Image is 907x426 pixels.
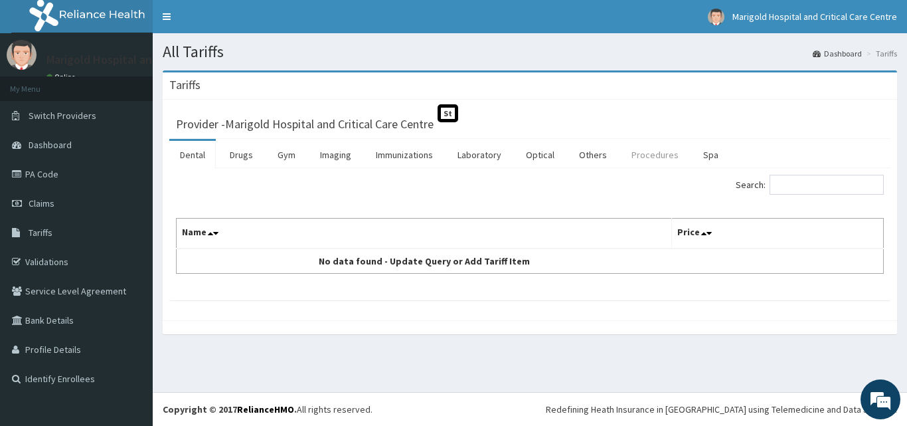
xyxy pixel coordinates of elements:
strong: Copyright © 2017 . [163,403,297,415]
span: Claims [29,197,54,209]
a: Dashboard [813,48,862,59]
th: Price [671,219,884,249]
input: Search: [770,175,884,195]
td: No data found - Update Query or Add Tariff Item [177,249,672,274]
span: Tariffs [29,227,52,239]
textarea: Type your message and hit 'Enter' [7,284,253,331]
a: Optical [515,141,565,169]
a: Online [46,72,78,82]
img: User Image [708,9,724,25]
a: Spa [693,141,729,169]
a: Drugs [219,141,264,169]
div: Redefining Heath Insurance in [GEOGRAPHIC_DATA] using Telemedicine and Data Science! [546,403,897,416]
li: Tariffs [863,48,897,59]
th: Name [177,219,672,249]
a: RelianceHMO [237,403,294,415]
p: Marigold Hospital and Critical Care Centre [46,54,262,66]
a: Others [568,141,618,169]
div: Chat with us now [69,74,223,92]
div: Minimize live chat window [218,7,250,39]
h1: All Tariffs [163,43,897,60]
a: Imaging [309,141,362,169]
img: d_794563401_company_1708531726252_794563401 [25,66,54,100]
img: User Image [7,40,37,70]
a: Gym [267,141,306,169]
span: Switch Providers [29,110,96,122]
a: Laboratory [447,141,512,169]
label: Search: [736,175,884,195]
h3: Provider - Marigold Hospital and Critical Care Centre [176,118,434,130]
a: Procedures [621,141,689,169]
a: Immunizations [365,141,444,169]
span: St [438,104,458,122]
span: Marigold Hospital and Critical Care Centre [732,11,897,23]
span: We're online! [77,128,183,263]
footer: All rights reserved. [153,392,907,426]
h3: Tariffs [169,79,201,91]
span: Dashboard [29,139,72,151]
a: Dental [169,141,216,169]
